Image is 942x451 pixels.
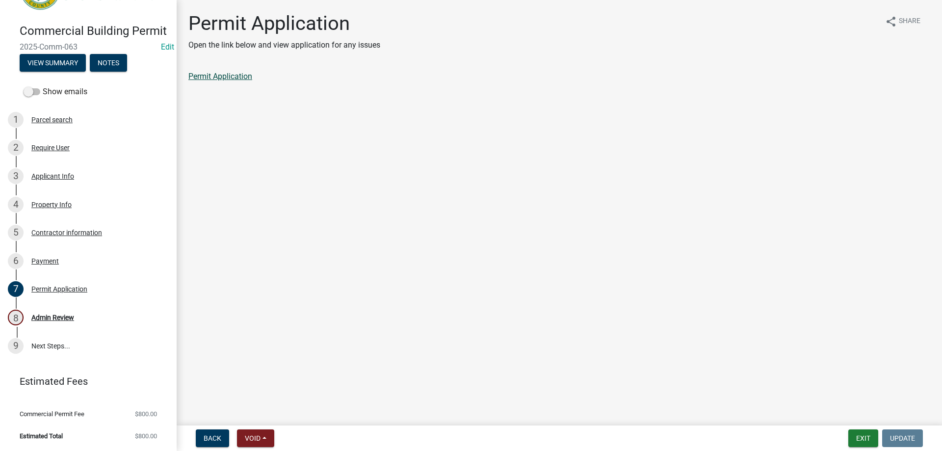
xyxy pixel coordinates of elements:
[890,434,915,442] span: Update
[196,429,229,447] button: Back
[899,16,920,27] span: Share
[188,39,380,51] p: Open the link below and view application for any issues
[161,42,174,52] a: Edit
[848,429,878,447] button: Exit
[20,42,157,52] span: 2025-Comm-063
[8,338,24,354] div: 9
[188,72,252,81] a: Permit Application
[20,24,169,38] h4: Commercial Building Permit
[161,42,174,52] wm-modal-confirm: Edit Application Number
[31,229,102,236] div: Contractor information
[8,310,24,325] div: 8
[135,411,157,417] span: $800.00
[8,281,24,297] div: 7
[8,140,24,156] div: 2
[245,434,261,442] span: Void
[20,59,86,67] wm-modal-confirm: Summary
[237,429,274,447] button: Void
[31,144,70,151] div: Require User
[8,225,24,240] div: 5
[31,258,59,265] div: Payment
[8,168,24,184] div: 3
[31,173,74,180] div: Applicant Info
[882,429,923,447] button: Update
[20,54,86,72] button: View Summary
[31,201,72,208] div: Property Info
[20,433,63,439] span: Estimated Total
[204,434,221,442] span: Back
[188,12,380,35] h1: Permit Application
[885,16,897,27] i: share
[24,86,87,98] label: Show emails
[31,314,74,321] div: Admin Review
[20,411,84,417] span: Commercial Permit Fee
[90,59,127,67] wm-modal-confirm: Notes
[8,371,161,391] a: Estimated Fees
[8,253,24,269] div: 6
[877,12,928,31] button: shareShare
[8,112,24,128] div: 1
[31,116,73,123] div: Parcel search
[135,433,157,439] span: $800.00
[31,286,87,292] div: Permit Application
[8,197,24,212] div: 4
[90,54,127,72] button: Notes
